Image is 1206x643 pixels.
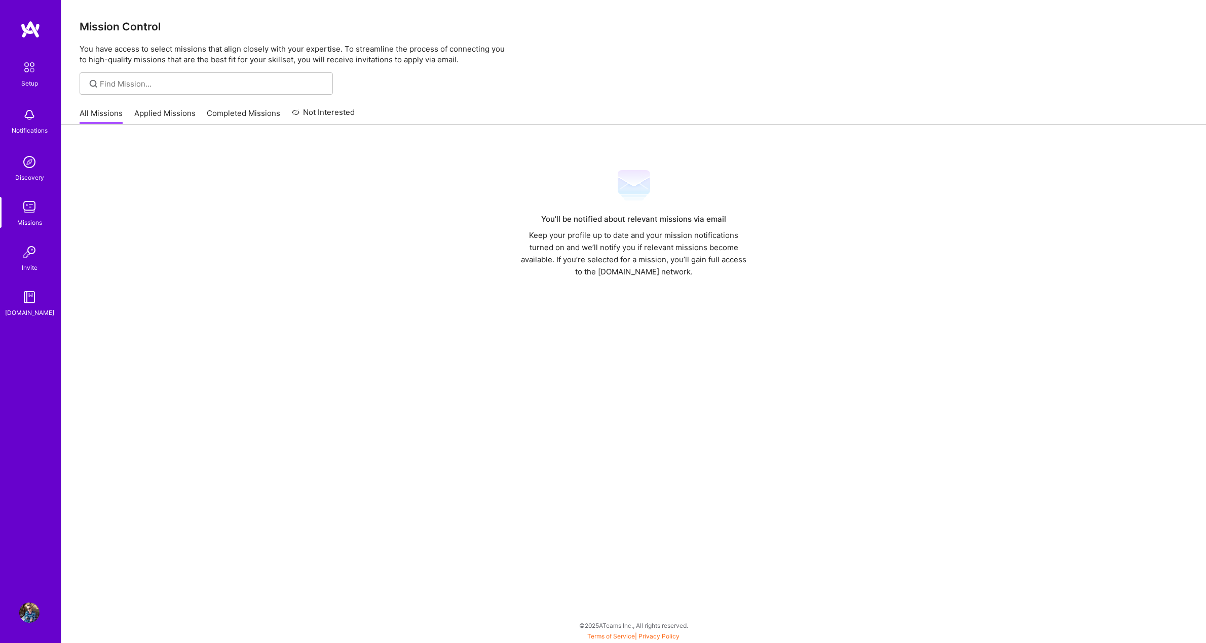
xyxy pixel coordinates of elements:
[19,57,40,78] img: setup
[22,262,37,273] div: Invite
[17,217,42,228] div: Missions
[21,78,38,89] div: Setup
[80,44,1188,65] p: You have access to select missions that align closely with your expertise. To streamline the proc...
[207,108,280,125] a: Completed Missions
[12,125,48,136] div: Notifications
[17,602,42,623] a: User Avatar
[100,78,325,89] input: Find Mission...
[88,78,99,90] i: icon SearchGrey
[19,105,40,125] img: bell
[15,172,44,183] div: Discovery
[19,242,40,262] img: Invite
[517,229,751,278] div: Keep your profile up to date and your mission notifications turned on and we’ll notify you if rel...
[517,213,751,225] div: You’ll be notified about relevant missions via email
[19,197,40,217] img: teamwork
[587,632,680,640] span: |
[80,20,1188,33] h3: Mission Control
[638,632,680,640] a: Privacy Policy
[20,20,41,38] img: logo
[61,613,1206,638] div: © 2025 ATeams Inc., All rights reserved.
[587,632,635,640] a: Terms of Service
[5,307,54,318] div: [DOMAIN_NAME]
[618,169,650,202] img: Mail
[80,108,123,125] a: All Missions
[19,602,40,623] img: User Avatar
[134,108,196,125] a: Applied Missions
[292,106,355,125] a: Not Interested
[19,287,40,307] img: guide book
[19,152,40,172] img: discovery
